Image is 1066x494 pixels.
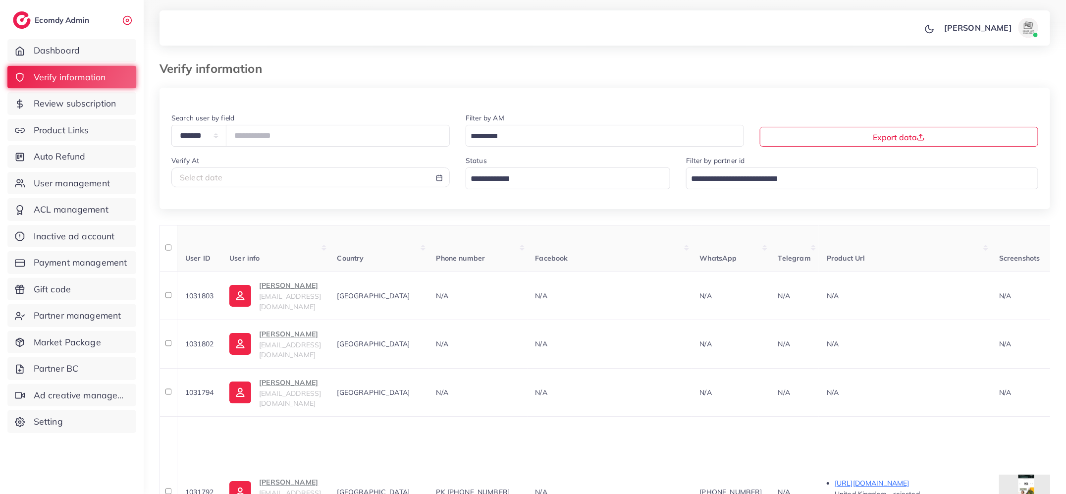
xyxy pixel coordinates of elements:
[229,285,251,307] img: ic-user-info.36bf1079.svg
[259,279,321,291] p: [PERSON_NAME]
[7,172,136,195] a: User management
[13,11,31,29] img: logo
[778,388,790,397] span: N/A
[34,124,89,137] span: Product Links
[535,339,547,348] span: N/A
[760,127,1038,147] button: Export data
[686,167,1038,189] div: Search for option
[939,18,1042,38] a: [PERSON_NAME]avatar
[944,22,1012,34] p: [PERSON_NAME]
[700,254,737,263] span: WhatsApp
[466,156,487,165] label: Status
[180,172,223,182] span: Select date
[1018,18,1038,38] img: avatar
[827,339,839,348] span: N/A
[873,132,925,142] span: Export data
[700,291,712,300] span: N/A
[337,388,410,397] span: [GEOGRAPHIC_DATA]
[7,66,136,89] a: Verify information
[34,150,86,163] span: Auto Refund
[7,119,136,142] a: Product Links
[7,145,136,168] a: Auto Refund
[259,340,321,359] span: [EMAIL_ADDRESS][DOMAIN_NAME]
[778,254,811,263] span: Telegram
[34,309,121,322] span: Partner management
[229,382,251,403] img: ic-user-info.36bf1079.svg
[34,97,116,110] span: Review subscription
[34,415,63,428] span: Setting
[34,389,129,402] span: Ad creative management
[686,156,745,165] label: Filter by partner id
[34,256,127,269] span: Payment management
[229,377,321,409] a: [PERSON_NAME][EMAIL_ADDRESS][DOMAIN_NAME]
[467,171,658,187] input: Search for option
[436,388,448,397] span: N/A
[436,291,448,300] span: N/A
[7,357,136,380] a: Partner BC
[34,336,101,349] span: Market Package
[827,388,839,397] span: N/A
[466,125,744,146] div: Search for option
[337,254,364,263] span: Country
[259,292,321,311] span: [EMAIL_ADDRESS][DOMAIN_NAME]
[700,388,712,397] span: N/A
[171,113,234,123] label: Search user by field
[185,388,213,397] span: 1031794
[466,113,504,123] label: Filter by AM
[185,291,213,300] span: 1031803
[700,339,712,348] span: N/A
[688,171,1025,187] input: Search for option
[34,203,108,216] span: ACL management
[999,254,1040,263] span: Screenshots
[185,254,211,263] span: User ID
[778,291,790,300] span: N/A
[13,11,92,29] a: logoEcomdy Admin
[7,331,136,354] a: Market Package
[259,377,321,388] p: [PERSON_NAME]
[827,291,839,300] span: N/A
[34,230,115,243] span: Inactive ad account
[7,92,136,115] a: Review subscription
[185,339,213,348] span: 1031802
[34,71,106,84] span: Verify information
[34,44,80,57] span: Dashboard
[34,362,79,375] span: Partner BC
[7,384,136,407] a: Ad creative management
[7,278,136,301] a: Gift code
[7,304,136,327] a: Partner management
[535,291,547,300] span: N/A
[259,389,321,408] span: [EMAIL_ADDRESS][DOMAIN_NAME]
[229,254,260,263] span: User info
[337,339,410,348] span: [GEOGRAPHIC_DATA]
[259,328,321,340] p: [PERSON_NAME]
[436,254,485,263] span: Phone number
[337,291,410,300] span: [GEOGRAPHIC_DATA]
[160,61,270,76] h3: Verify information
[7,39,136,62] a: Dashboard
[35,15,92,25] h2: Ecomdy Admin
[436,339,448,348] span: N/A
[466,167,671,189] div: Search for option
[7,410,136,433] a: Setting
[827,254,865,263] span: Product Url
[778,339,790,348] span: N/A
[999,291,1011,300] span: N/A
[999,388,1011,397] span: N/A
[535,388,547,397] span: N/A
[34,283,71,296] span: Gift code
[34,177,110,190] span: User management
[999,339,1011,348] span: N/A
[229,279,321,312] a: [PERSON_NAME][EMAIL_ADDRESS][DOMAIN_NAME]
[835,477,983,489] p: [URL][DOMAIN_NAME]
[467,129,731,144] input: Search for option
[535,254,568,263] span: Facebook
[7,198,136,221] a: ACL management
[229,328,321,360] a: [PERSON_NAME][EMAIL_ADDRESS][DOMAIN_NAME]
[259,476,321,488] p: [PERSON_NAME]
[171,156,199,165] label: Verify At
[229,333,251,355] img: ic-user-info.36bf1079.svg
[7,251,136,274] a: Payment management
[7,225,136,248] a: Inactive ad account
